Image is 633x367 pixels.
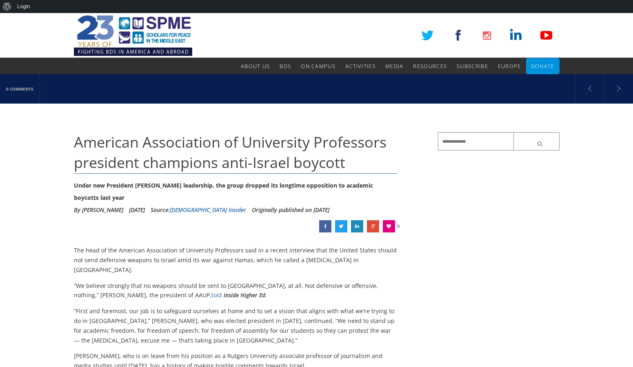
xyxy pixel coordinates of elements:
[151,204,246,216] div: Source:
[498,62,521,70] span: Europe
[335,220,347,232] a: American Association of University Professors president champions anti-Israel boycott
[413,58,447,74] a: Resources
[129,204,145,216] li: [DATE]
[74,306,398,345] p: “First and foremost, our job is to safeguard ourselves at home and to set a vision that aligns wi...
[531,62,555,70] span: Donate
[385,62,404,70] span: Media
[301,58,335,74] a: On Campus
[385,58,404,74] a: Media
[224,291,265,299] em: Inside Higher Ed
[74,245,398,274] p: The head of the American Association of University Professors said in a recent interview that the...
[74,204,123,216] li: By [PERSON_NAME]
[211,291,222,299] a: told
[319,220,331,232] a: American Association of University Professors president champions anti-Israel boycott
[531,58,555,74] a: Donate
[345,62,375,70] span: Activities
[280,58,291,74] a: BDS
[74,132,386,172] span: American Association of University Professors president champions anti-Israel boycott
[498,58,521,74] a: Europe
[252,204,329,216] li: Originally published on [DATE]
[241,62,270,70] span: About Us
[367,220,379,232] a: American Association of University Professors president champions anti-Israel boycott
[457,62,488,70] span: Subscribe
[413,62,447,70] span: Resources
[74,281,398,301] p: “We believe strongly that no weapons should be sent to [GEOGRAPHIC_DATA], at all. Not defensive o...
[280,62,291,70] span: BDS
[457,58,488,74] a: Subscribe
[74,179,398,204] div: Under new President [PERSON_NAME] leadership, the group dropped its longtime opposition to academ...
[241,58,270,74] a: About Us
[345,58,375,74] a: Activities
[351,220,363,232] a: American Association of University Professors president champions anti-Israel boycott
[74,13,192,58] img: SPME
[301,62,335,70] span: On Campus
[170,206,246,214] a: [DEMOGRAPHIC_DATA] Insider
[397,220,400,232] span: 0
